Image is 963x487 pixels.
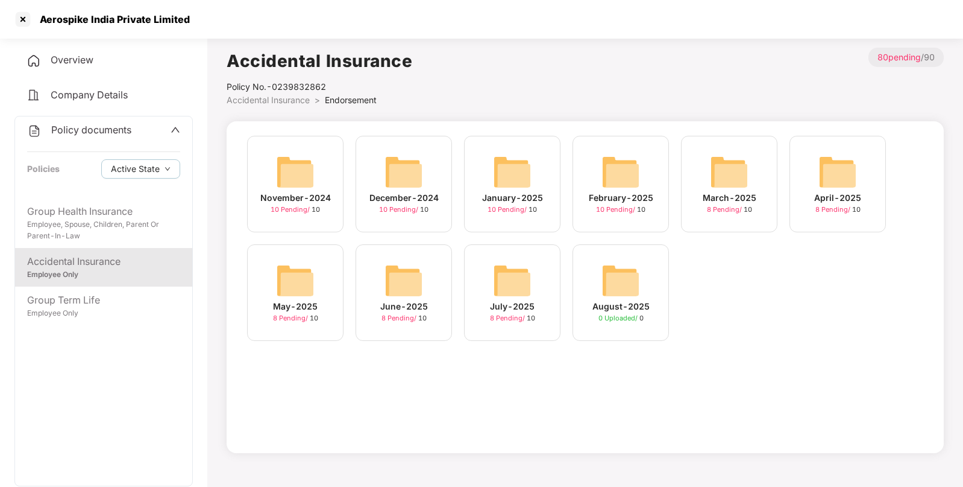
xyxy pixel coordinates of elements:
div: July-2025 [490,300,535,313]
span: Policy documents [51,124,131,136]
div: Employee Only [27,308,180,319]
img: svg+xml;base64,PHN2ZyB4bWxucz0iaHR0cDovL3d3dy53My5vcmcvMjAwMC9zdmciIHdpZHRoPSIyNCIgaGVpZ2h0PSIyNC... [27,54,41,68]
div: Employee, Spouse, Children, Parent Or Parent-In-Law [27,219,180,242]
div: Aerospike India Private Limited [33,13,190,25]
img: svg+xml;base64,PHN2ZyB4bWxucz0iaHR0cDovL3d3dy53My5vcmcvMjAwMC9zdmciIHdpZHRoPSI2NCIgaGVpZ2h0PSI2NC... [493,153,532,191]
div: August-2025 [592,300,650,313]
p: / 90 [868,48,944,67]
span: > [315,95,320,105]
div: March-2025 [703,191,756,205]
span: Endorsement [325,95,377,105]
span: 10 Pending / [488,205,529,214]
div: Group Term Life [27,293,180,308]
img: svg+xml;base64,PHN2ZyB4bWxucz0iaHR0cDovL3d3dy53My5vcmcvMjAwMC9zdmciIHdpZHRoPSI2NCIgaGVpZ2h0PSI2NC... [276,261,315,300]
div: May-2025 [273,300,318,313]
span: 80 pending [877,52,921,62]
div: 10 [273,313,318,323]
img: svg+xml;base64,PHN2ZyB4bWxucz0iaHR0cDovL3d3dy53My5vcmcvMjAwMC9zdmciIHdpZHRoPSIyNCIgaGVpZ2h0PSIyNC... [27,88,41,103]
div: 10 [815,205,861,215]
span: 10 Pending / [271,205,312,214]
span: Company Details [51,89,128,101]
span: 8 Pending / [490,314,527,322]
div: Accidental Insurance [27,254,180,269]
span: 10 Pending / [596,205,637,214]
span: down [165,166,171,173]
img: svg+xml;base64,PHN2ZyB4bWxucz0iaHR0cDovL3d3dy53My5vcmcvMjAwMC9zdmciIHdpZHRoPSI2NCIgaGVpZ2h0PSI2NC... [818,153,857,191]
div: 10 [707,205,752,215]
img: svg+xml;base64,PHN2ZyB4bWxucz0iaHR0cDovL3d3dy53My5vcmcvMjAwMC9zdmciIHdpZHRoPSI2NCIgaGVpZ2h0PSI2NC... [601,153,640,191]
h1: Accidental Insurance [227,48,412,74]
div: Group Health Insurance [27,204,180,219]
span: 8 Pending / [381,314,418,322]
div: April-2025 [814,191,861,205]
img: svg+xml;base64,PHN2ZyB4bWxucz0iaHR0cDovL3d3dy53My5vcmcvMjAwMC9zdmciIHdpZHRoPSI2NCIgaGVpZ2h0PSI2NC... [384,153,423,191]
div: February-2025 [589,191,653,205]
div: 10 [271,205,320,215]
span: 8 Pending / [707,205,744,214]
div: 10 [488,205,537,215]
div: 10 [596,205,645,215]
img: svg+xml;base64,PHN2ZyB4bWxucz0iaHR0cDovL3d3dy53My5vcmcvMjAwMC9zdmciIHdpZHRoPSI2NCIgaGVpZ2h0PSI2NC... [710,153,748,191]
div: 0 [598,313,644,323]
div: January-2025 [482,191,543,205]
div: June-2025 [380,300,428,313]
div: 10 [381,313,427,323]
div: November-2024 [260,191,331,205]
img: svg+xml;base64,PHN2ZyB4bWxucz0iaHR0cDovL3d3dy53My5vcmcvMjAwMC9zdmciIHdpZHRoPSI2NCIgaGVpZ2h0PSI2NC... [493,261,532,300]
button: Active Statedown [101,159,180,179]
span: Active State [111,162,160,176]
img: svg+xml;base64,PHN2ZyB4bWxucz0iaHR0cDovL3d3dy53My5vcmcvMjAwMC9zdmciIHdpZHRoPSI2NCIgaGVpZ2h0PSI2NC... [601,261,640,300]
div: Policy No.- 0239832862 [227,80,412,94]
img: svg+xml;base64,PHN2ZyB4bWxucz0iaHR0cDovL3d3dy53My5vcmcvMjAwMC9zdmciIHdpZHRoPSIyNCIgaGVpZ2h0PSIyNC... [27,124,42,138]
img: svg+xml;base64,PHN2ZyB4bWxucz0iaHR0cDovL3d3dy53My5vcmcvMjAwMC9zdmciIHdpZHRoPSI2NCIgaGVpZ2h0PSI2NC... [384,261,423,300]
span: up [171,125,180,135]
div: 10 [490,313,535,323]
div: Policies [27,162,60,176]
span: 10 Pending / [379,205,420,214]
div: Employee Only [27,269,180,281]
div: December-2024 [369,191,439,205]
span: 0 Uploaded / [598,314,639,322]
span: Accidental Insurance [227,95,310,105]
span: 8 Pending / [815,205,852,214]
span: Overview [51,54,93,66]
div: 10 [379,205,428,215]
span: 8 Pending / [273,314,310,322]
img: svg+xml;base64,PHN2ZyB4bWxucz0iaHR0cDovL3d3dy53My5vcmcvMjAwMC9zdmciIHdpZHRoPSI2NCIgaGVpZ2h0PSI2NC... [276,153,315,191]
